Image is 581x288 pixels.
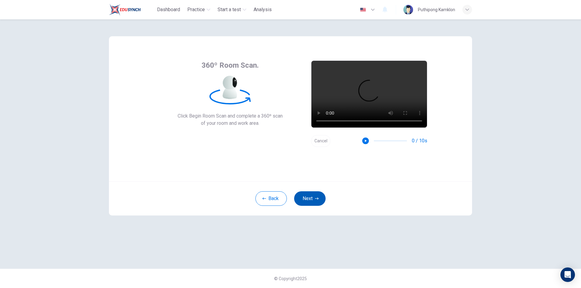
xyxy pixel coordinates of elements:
div: Puthipong Kamklon [418,6,455,13]
a: Train Test logo [109,4,155,16]
img: Profile picture [403,5,413,15]
button: Cancel [311,135,330,147]
span: Click Begin Room Scan and complete a 360º scan [178,112,283,120]
button: Practice [185,4,213,15]
span: Start a test [218,6,241,13]
span: 0 / 10s [412,137,427,144]
div: You need a license to access this content [251,4,274,15]
span: Dashboard [157,6,180,13]
button: Dashboard [155,4,182,15]
button: Start a test [215,4,249,15]
button: Back [255,191,287,206]
span: Practice [187,6,205,13]
button: Next [294,191,326,206]
span: of your room and work area. [178,120,283,127]
button: Analysis [251,4,274,15]
img: en [359,8,367,12]
span: © Copyright 2025 [274,276,307,281]
span: Analysis [254,6,272,13]
div: Open Intercom Messenger [560,267,575,282]
img: Train Test logo [109,4,141,16]
span: 360º Room Scan. [202,60,259,70]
